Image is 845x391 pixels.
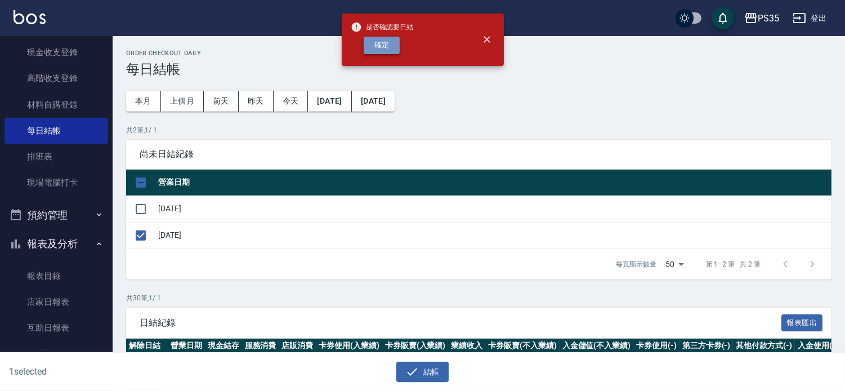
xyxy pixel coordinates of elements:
[364,37,400,54] button: 確定
[633,339,679,353] th: 卡券使用(-)
[242,339,279,353] th: 服務消費
[781,314,823,332] button: 報表匯出
[740,7,784,30] button: PS35
[9,365,209,379] h6: 1 selected
[396,362,449,383] button: 結帳
[140,149,818,160] span: 尚未日結紀錄
[706,259,761,269] p: 第 1–2 筆 共 2 筆
[155,195,831,222] td: [DATE]
[5,118,108,144] a: 每日結帳
[204,91,239,112] button: 前天
[5,315,108,341] a: 互助日報表
[616,259,656,269] p: 每頁顯示數量
[126,91,161,112] button: 本月
[382,339,449,353] th: 卡券販賣(入業績)
[126,293,831,303] p: 共 30 筆, 1 / 1
[161,91,204,112] button: 上個月
[5,229,108,259] button: 報表及分析
[279,339,316,353] th: 店販消費
[352,91,395,112] button: [DATE]
[712,7,734,29] button: save
[733,339,795,353] th: 其他付款方式(-)
[5,39,108,65] a: 現金收支登錄
[5,341,108,367] a: 互助點數明細
[126,61,831,77] h3: 每日結帳
[448,339,485,353] th: 業績收入
[5,170,108,195] a: 現場電腦打卡
[274,91,309,112] button: 今天
[781,317,823,327] a: 報表匯出
[239,91,274,112] button: 昨天
[5,289,108,315] a: 店家日報表
[316,339,382,353] th: 卡券使用(入業績)
[5,65,108,91] a: 高階收支登錄
[788,8,831,29] button: 登出
[5,92,108,118] a: 材料自購登錄
[5,144,108,170] a: 排班表
[126,125,831,135] p: 共 2 筆, 1 / 1
[14,10,46,24] img: Logo
[205,339,242,353] th: 現金結存
[351,21,414,33] span: 是否確認要日結
[795,339,841,353] th: 入金使用(-)
[155,222,831,248] td: [DATE]
[308,91,351,112] button: [DATE]
[5,201,108,230] button: 預約管理
[475,27,499,52] button: close
[126,339,168,353] th: 解除日結
[155,170,831,196] th: 營業日期
[485,339,560,353] th: 卡券販賣(不入業績)
[5,263,108,289] a: 報表目錄
[758,11,779,25] div: PS35
[560,339,634,353] th: 入金儲值(不入業績)
[661,249,688,279] div: 50
[679,339,734,353] th: 第三方卡券(-)
[168,339,205,353] th: 營業日期
[140,317,781,328] span: 日結紀錄
[126,50,831,57] h2: Order checkout daily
